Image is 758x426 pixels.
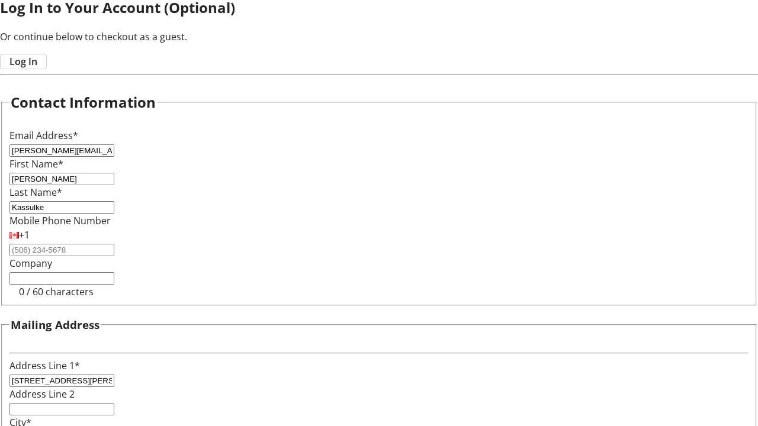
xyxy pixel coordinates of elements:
[9,388,75,401] label: Address Line 2
[11,92,156,113] h2: Contact Information
[11,317,99,333] h3: Mailing Address
[9,54,37,69] span: Log In
[9,129,78,142] label: Email Address*
[19,285,94,298] tr-character-limit: 0 / 60 characters
[9,186,62,199] label: Last Name*
[9,157,63,170] label: First Name*
[9,244,114,256] input: (506) 234-5678
[9,375,114,387] input: Address
[9,214,111,227] label: Mobile Phone Number
[9,359,80,372] label: Address Line 1*
[9,257,52,270] label: Company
